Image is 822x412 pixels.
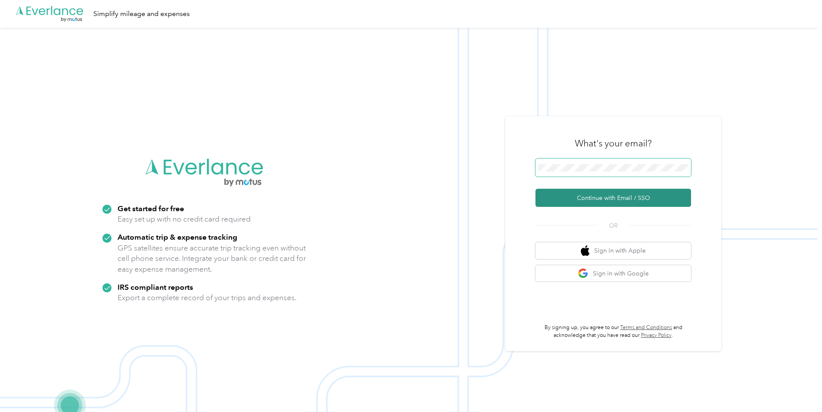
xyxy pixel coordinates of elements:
[535,242,691,259] button: apple logoSign in with Apple
[535,324,691,339] p: By signing up, you agree to our and acknowledge that you have read our .
[118,232,237,241] strong: Automatic trip & expense tracking
[575,137,652,149] h3: What's your email?
[620,324,672,331] a: Terms and Conditions
[641,332,672,339] a: Privacy Policy
[535,265,691,282] button: google logoSign in with Google
[118,204,184,213] strong: Get started for free
[118,243,306,275] p: GPS satellites ensure accurate trip tracking even without cell phone service. Integrate your bank...
[93,9,190,19] div: Simplify mileage and expenses
[598,221,628,230] span: OR
[535,189,691,207] button: Continue with Email / SSO
[118,292,296,303] p: Export a complete record of your trips and expenses.
[578,268,589,279] img: google logo
[118,282,193,292] strong: IRS compliant reports
[118,214,251,225] p: Easy set up with no credit card required
[581,245,589,256] img: apple logo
